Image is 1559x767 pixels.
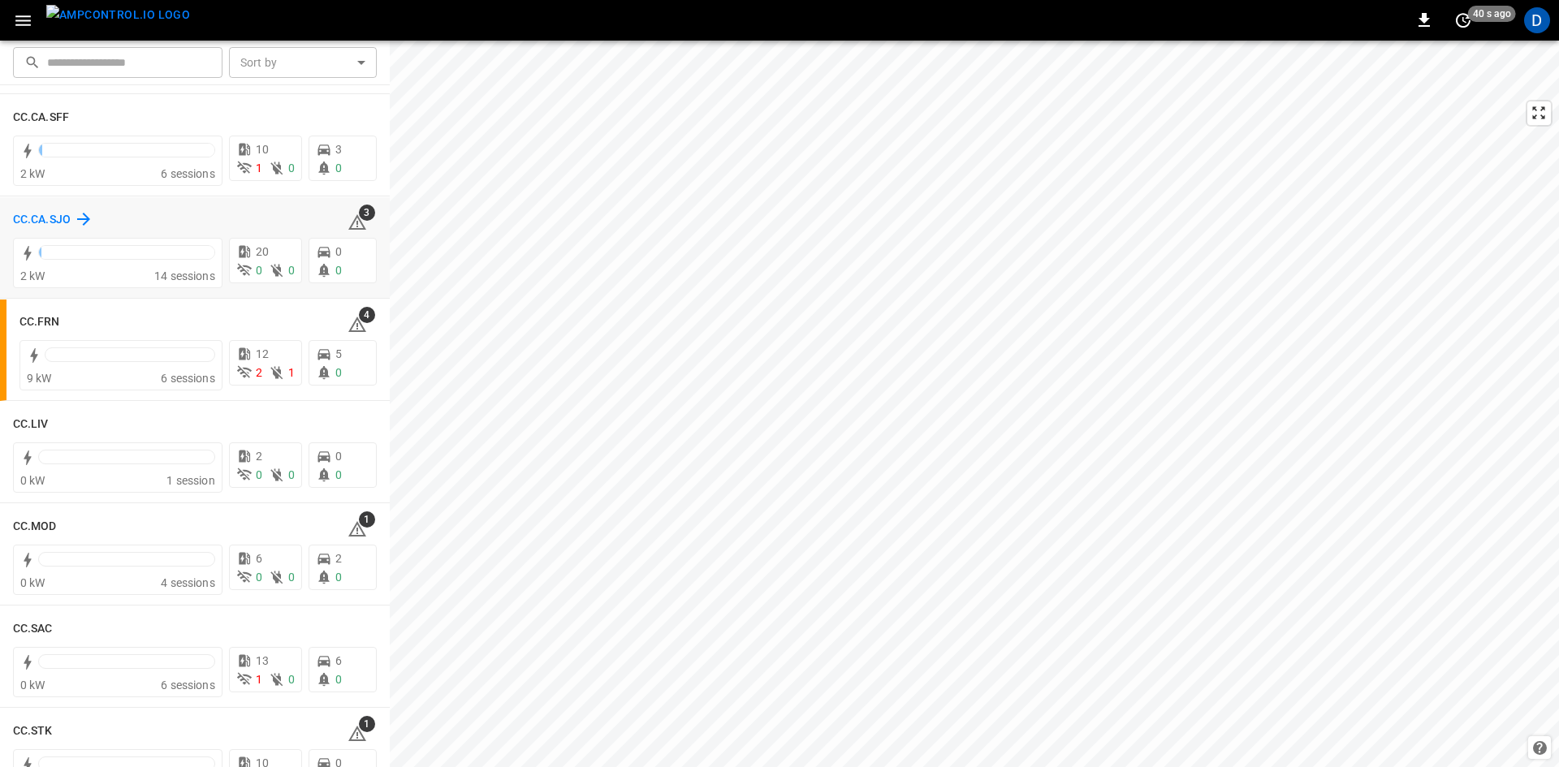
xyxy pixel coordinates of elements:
span: 3 [335,143,342,156]
span: 0 [335,264,342,277]
span: 3 [359,205,375,221]
span: 0 [256,264,262,277]
span: 0 [335,468,342,481]
span: 0 kW [20,576,45,589]
span: 0 [335,673,342,686]
span: 0 kW [20,679,45,692]
h6: CC.SAC [13,620,53,638]
span: 6 [256,552,262,565]
button: set refresh interval [1450,7,1476,33]
span: 0 [288,571,295,584]
span: 0 [335,245,342,258]
span: 5 [335,347,342,360]
span: 0 [335,450,342,463]
span: 12 [256,347,269,360]
span: 6 sessions [161,167,215,180]
span: 2 kW [20,269,45,282]
span: 1 [288,366,295,379]
span: 0 [335,162,342,175]
span: 1 [256,673,262,686]
span: 0 [256,468,262,481]
span: 0 [288,264,295,277]
span: 0 [288,468,295,481]
span: 10 [256,143,269,156]
img: ampcontrol.io logo [46,5,190,25]
span: 0 [335,366,342,379]
span: 4 sessions [161,576,215,589]
span: 2 [335,552,342,565]
span: 0 [335,571,342,584]
span: 0 [288,673,295,686]
h6: CC.LIV [13,416,49,433]
h6: CC.MOD [13,518,57,536]
span: 2 kW [20,167,45,180]
span: 6 [335,654,342,667]
span: 14 sessions [154,269,215,282]
span: 13 [256,654,269,667]
span: 0 kW [20,474,45,487]
span: 2 [256,450,262,463]
span: 9 kW [27,372,52,385]
span: 0 [288,162,295,175]
h6: CC.FRN [19,313,60,331]
div: profile-icon [1524,7,1550,33]
span: 1 session [166,474,214,487]
span: 0 [256,571,262,584]
canvas: Map [390,41,1559,767]
h6: CC.CA.SFF [13,109,69,127]
span: 1 [359,511,375,528]
h6: CC.CA.SJO [13,211,71,229]
span: 6 sessions [161,372,215,385]
span: 1 [256,162,262,175]
h6: CC.STK [13,722,53,740]
span: 20 [256,245,269,258]
span: 1 [359,716,375,732]
span: 2 [256,366,262,379]
span: 6 sessions [161,679,215,692]
span: 4 [359,307,375,323]
span: 40 s ago [1468,6,1516,22]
